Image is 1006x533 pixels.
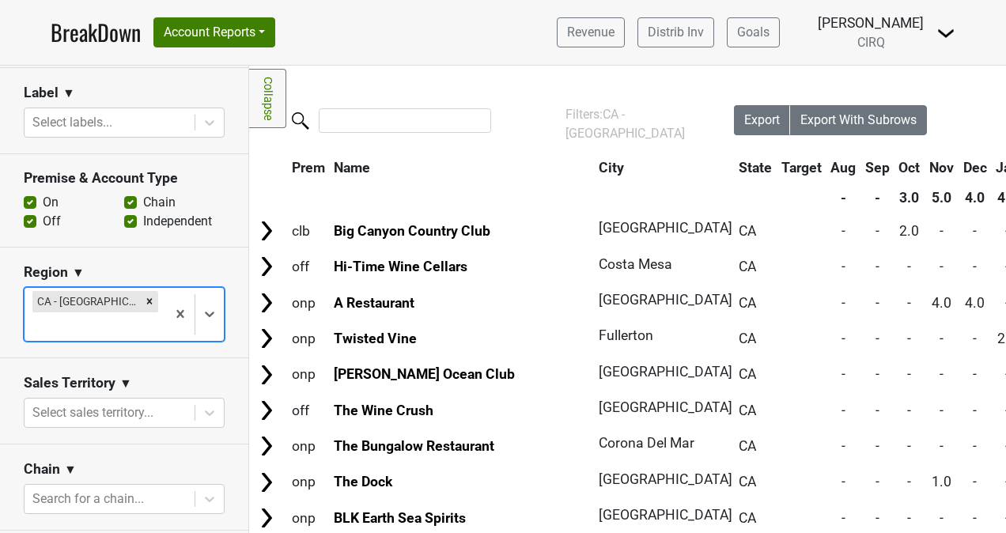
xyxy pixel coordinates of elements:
[739,331,756,346] span: CA
[925,183,958,212] th: 5.0
[727,17,780,47] a: Goals
[62,84,75,103] span: ▼
[334,160,370,176] span: Name
[739,510,756,526] span: CA
[51,16,141,49] a: BreakDown
[781,160,822,176] span: Target
[907,510,911,526] span: -
[599,364,732,380] span: [GEOGRAPHIC_DATA]
[43,193,59,212] label: On
[876,438,879,454] span: -
[876,223,879,239] span: -
[334,474,392,490] a: The Dock
[595,153,725,182] th: City: activate to sort column ascending
[739,403,756,418] span: CA
[599,292,732,308] span: [GEOGRAPHIC_DATA]
[599,471,732,487] span: [GEOGRAPHIC_DATA]
[876,331,879,346] span: -
[841,331,845,346] span: -
[973,331,977,346] span: -
[895,153,925,182] th: Oct: activate to sort column ascending
[255,363,278,387] img: Arrow right
[973,223,977,239] span: -
[940,223,944,239] span: -
[739,474,756,490] span: CA
[599,327,653,343] span: Fullerton
[288,465,329,499] td: onp
[973,438,977,454] span: -
[876,510,879,526] span: -
[72,263,85,282] span: ▼
[940,510,944,526] span: -
[292,160,325,176] span: Prem
[861,153,894,182] th: Sep: activate to sort column ascending
[64,460,77,479] span: ▼
[637,17,714,47] a: Distrib Inv
[841,223,845,239] span: -
[255,327,278,350] img: Arrow right
[334,510,466,526] a: BLK Earth Sea Spirits
[841,438,845,454] span: -
[841,259,845,274] span: -
[907,474,911,490] span: -
[288,357,329,391] td: onp
[936,24,955,43] img: Dropdown Menu
[255,471,278,494] img: Arrow right
[334,366,515,382] a: [PERSON_NAME] Ocean Club
[925,153,958,182] th: Nov: activate to sort column ascending
[973,259,977,274] span: -
[907,438,911,454] span: -
[255,255,278,278] img: Arrow right
[255,291,278,315] img: Arrow right
[841,403,845,418] span: -
[251,153,286,182] th: &nbsp;: activate to sort column ascending
[24,85,59,101] h3: Label
[288,393,329,427] td: off
[288,214,329,248] td: clb
[255,399,278,422] img: Arrow right
[907,259,911,274] span: -
[907,403,911,418] span: -
[861,183,894,212] th: -
[288,250,329,284] td: off
[876,259,879,274] span: -
[557,17,625,47] a: Revenue
[739,259,756,274] span: CA
[907,295,911,311] span: -
[288,153,329,182] th: Prem: activate to sort column ascending
[841,474,845,490] span: -
[965,295,985,311] span: 4.0
[288,321,329,355] td: onp
[739,366,756,382] span: CA
[143,212,212,231] label: Independent
[973,510,977,526] span: -
[826,153,860,182] th: Aug: activate to sort column ascending
[255,506,278,530] img: Arrow right
[907,331,911,346] span: -
[143,193,176,212] label: Chain
[599,507,732,523] span: [GEOGRAPHIC_DATA]
[876,403,879,418] span: -
[744,112,780,127] span: Export
[876,474,879,490] span: -
[959,153,991,182] th: Dec: activate to sort column ascending
[24,461,60,478] h3: Chain
[32,291,141,312] div: CA - [GEOGRAPHIC_DATA]
[876,366,879,382] span: -
[599,220,732,236] span: [GEOGRAPHIC_DATA]
[334,259,467,274] a: Hi-Time Wine Cellars
[141,291,158,312] div: Remove CA - Orange County
[739,223,756,239] span: CA
[43,212,61,231] label: Off
[334,403,433,418] a: The Wine Crush
[876,295,879,311] span: -
[24,170,225,187] h3: Premise & Account Type
[818,13,924,33] div: [PERSON_NAME]
[940,438,944,454] span: -
[973,366,977,382] span: -
[841,295,845,311] span: -
[959,183,991,212] th: 4.0
[24,264,68,281] h3: Region
[895,183,925,212] th: 3.0
[932,474,951,490] span: 1.0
